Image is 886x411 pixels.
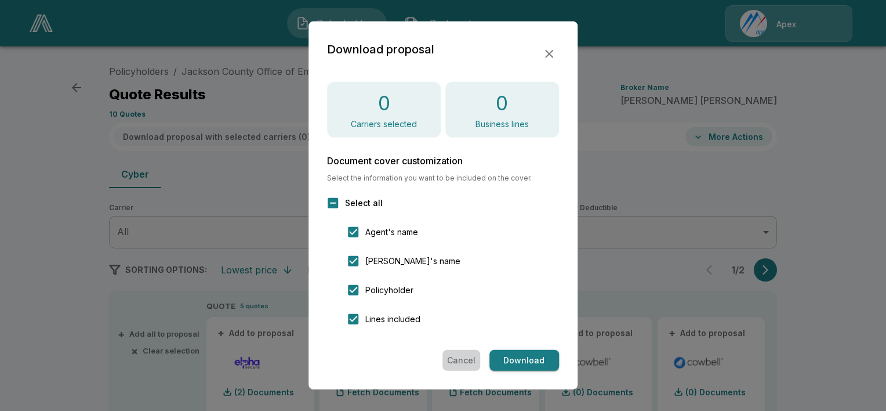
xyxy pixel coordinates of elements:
[327,40,434,59] h2: Download proposal
[327,156,559,165] h6: Document cover customization
[351,120,417,128] p: Carriers selected
[378,91,390,116] h4: 0
[345,197,383,209] span: Select all
[365,313,420,325] span: Lines included
[365,284,413,296] span: Policyholder
[496,91,508,116] h4: 0
[475,120,529,128] p: Business lines
[489,350,559,372] button: Download
[327,175,559,182] span: Select the information you want to be included on the cover.
[365,226,418,238] span: Agent's name
[442,350,480,372] button: Cancel
[365,255,460,267] span: [PERSON_NAME]'s name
